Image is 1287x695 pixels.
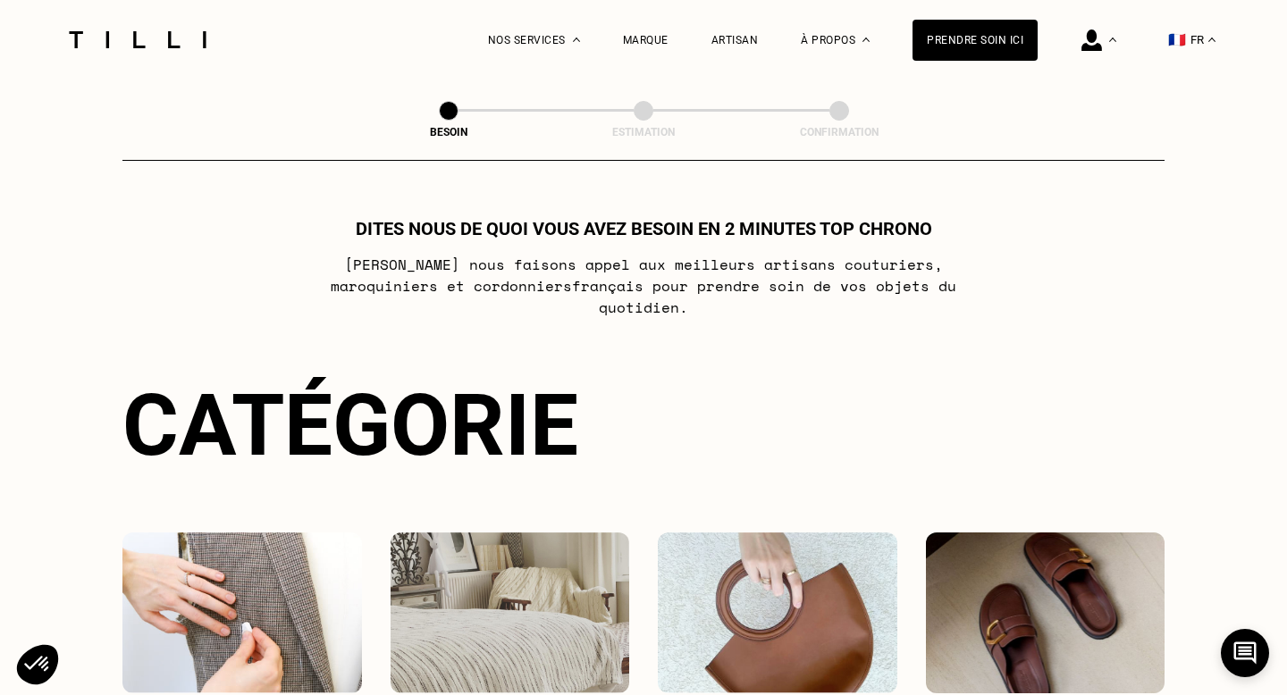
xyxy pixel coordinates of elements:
img: Accessoires [658,532,897,693]
div: Estimation [554,126,733,138]
img: icône connexion [1081,29,1102,51]
img: Intérieur [391,532,630,693]
a: Marque [623,34,669,46]
img: Menu déroulant [573,38,580,42]
img: Menu déroulant [1109,38,1116,42]
p: [PERSON_NAME] nous faisons appel aux meilleurs artisans couturiers , maroquiniers et cordonniers ... [290,254,998,318]
img: Vêtements [122,532,362,693]
img: Chaussures [926,532,1165,693]
img: Logo du service de couturière Tilli [63,31,213,48]
div: Confirmation [750,126,929,138]
a: Artisan [711,34,759,46]
img: menu déroulant [1208,38,1215,42]
a: Prendre soin ici [913,20,1038,61]
span: 🇫🇷 [1168,31,1186,48]
img: Menu déroulant à propos [862,38,870,42]
h1: Dites nous de quoi vous avez besoin en 2 minutes top chrono [356,218,932,239]
div: Catégorie [122,375,1165,475]
div: Besoin [359,126,538,138]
